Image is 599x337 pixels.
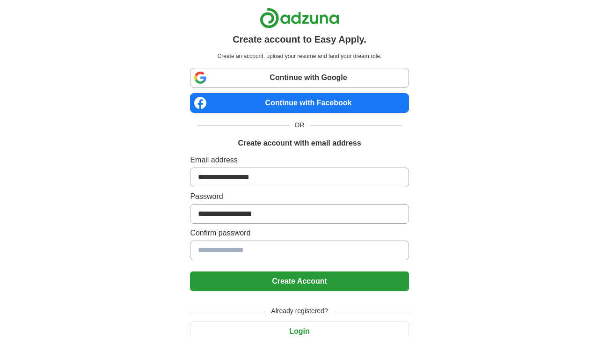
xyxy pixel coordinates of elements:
a: Continue with Facebook [190,93,409,113]
a: Continue with Google [190,68,409,88]
label: Email address [190,154,409,166]
a: Login [190,327,409,335]
button: Create Account [190,271,409,291]
label: Confirm password [190,227,409,239]
span: OR [289,120,310,130]
span: Already registered? [265,306,333,316]
label: Password [190,191,409,202]
h1: Create account to Easy Apply. [233,32,366,46]
img: Adzuna logo [260,7,339,29]
h1: Create account with email address [238,138,361,149]
p: Create an account, upload your resume and land your dream role. [192,52,407,60]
